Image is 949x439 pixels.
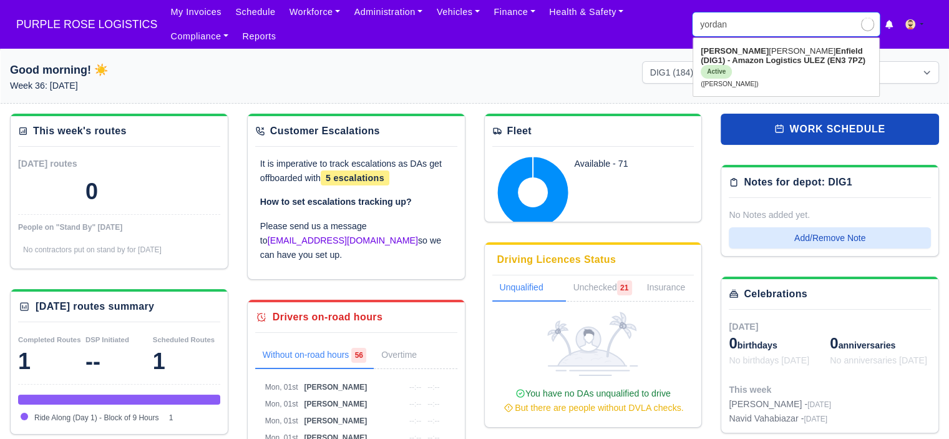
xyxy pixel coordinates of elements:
div: [DATE] routes summary [36,299,154,314]
small: DSP Initiated [85,336,129,343]
small: Completed Routes [18,336,81,343]
a: [PERSON_NAME][PERSON_NAME]Enfield (DIG1) - Amazon Logistics ULEZ (EN3 7PZ) Active ([PERSON_NAME]) [693,41,879,93]
div: Notes for depot: DIG1 [744,175,852,190]
p: How to set escalations tracking up? [260,195,452,209]
div: Customer Escalations [270,124,380,139]
span: Mon, 01st [265,417,298,425]
span: --:-- [409,400,421,408]
a: Reports [235,24,283,49]
div: This week's routes [33,124,127,139]
small: ([PERSON_NAME]) [701,81,758,87]
div: 0 [85,179,98,204]
button: Add/Remove Note [729,227,931,249]
div: Celebrations [744,287,807,302]
small: Scheduled Routes [153,336,215,343]
span: --:-- [427,417,439,425]
td: 1 [166,410,220,427]
span: --:-- [427,400,439,408]
div: Available - 71 [575,157,676,171]
span: Active [701,65,732,79]
span: Mon, 01st [265,400,298,408]
p: Please send us a message to so we can have you set up. [260,219,452,262]
a: Without on-road hours [255,343,374,369]
span: --:-- [427,383,439,392]
iframe: Chat Widget [725,295,949,439]
div: 1 [153,349,220,374]
div: [DATE] routes [18,157,119,171]
strong: [PERSON_NAME] [701,46,769,56]
div: -- [85,349,153,374]
a: PURPLE ROSE LOGISTICS [10,12,163,37]
div: You have no DAs unqualified to drive [497,387,689,415]
a: Unchecked [566,275,640,302]
span: No contractors put on stand by for [DATE] [23,245,162,254]
div: Ride Along (Day 1) - Block of 9 Hours [18,395,220,405]
input: Search... [693,12,880,36]
span: --:-- [409,383,421,392]
div: No Notes added yet. [729,208,931,222]
strong: Enfield (DIG1) - Amazon Logistics ULEZ (EN3 7PZ) [701,46,865,65]
a: work schedule [721,114,939,145]
span: --:-- [409,417,421,425]
a: Insurance [640,275,708,302]
span: [PERSON_NAME] [304,417,367,425]
a: [EMAIL_ADDRESS][DOMAIN_NAME] [268,235,418,245]
div: People on "Stand By" [DATE] [18,222,220,232]
div: 1 [18,349,85,374]
p: It is imperative to track escalations as DAs get offboarded with [260,157,452,185]
h1: Good morning! ☀️ [10,61,307,79]
span: Mon, 01st [265,383,298,392]
div: Fleet [507,124,532,139]
a: Compliance [163,24,235,49]
span: 56 [351,348,366,363]
span: Ride Along (Day 1) - Block of 9 Hours [34,413,158,422]
span: 21 [617,280,632,295]
div: Drivers on-road hours [273,310,382,325]
div: Driving Licences Status [497,252,616,267]
a: Overtime [374,343,442,369]
a: Unqualified [492,275,566,302]
p: Week 36: [DATE] [10,79,307,93]
span: [PERSON_NAME] [304,383,367,392]
div: But there are people without DVLA checks. [497,401,689,415]
span: [PERSON_NAME] [304,400,367,408]
span: 5 escalations [321,170,389,185]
